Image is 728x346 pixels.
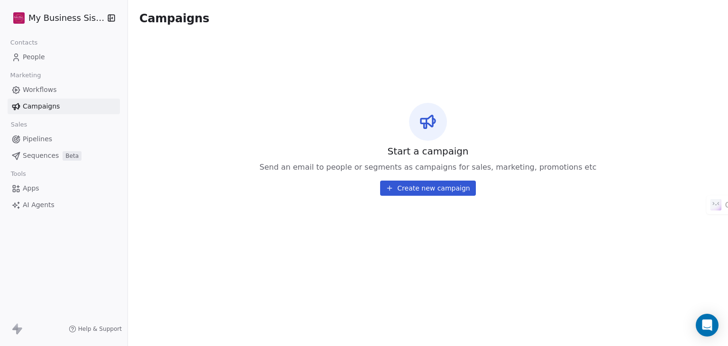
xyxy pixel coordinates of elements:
span: Contacts [6,36,42,50]
span: Sales [7,118,31,132]
span: Beta [63,151,82,161]
a: Campaigns [8,99,120,114]
a: Workflows [8,82,120,98]
span: AI Agents [23,200,55,210]
span: Start a campaign [388,145,469,158]
span: Apps [23,183,39,193]
a: SequencesBeta [8,148,120,164]
a: People [8,49,120,65]
span: Sequences [23,151,59,161]
button: Create new campaign [380,181,475,196]
span: Campaigns [139,11,209,25]
button: My Business Sister [11,10,101,26]
span: Marketing [6,68,45,82]
span: Send an email to people or segments as campaigns for sales, marketing, promotions etc [260,162,597,173]
a: AI Agents [8,197,120,213]
a: Pipelines [8,131,120,147]
span: Workflows [23,85,57,95]
span: My Business Sister [28,12,104,24]
a: Apps [8,181,120,196]
a: Help & Support [69,325,122,333]
span: Tools [7,167,30,181]
img: Official%20Logo%20(7).png [13,12,25,24]
span: Pipelines [23,134,52,144]
span: People [23,52,45,62]
span: Campaigns [23,101,60,111]
div: Open Intercom Messenger [696,314,719,337]
span: Help & Support [78,325,122,333]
